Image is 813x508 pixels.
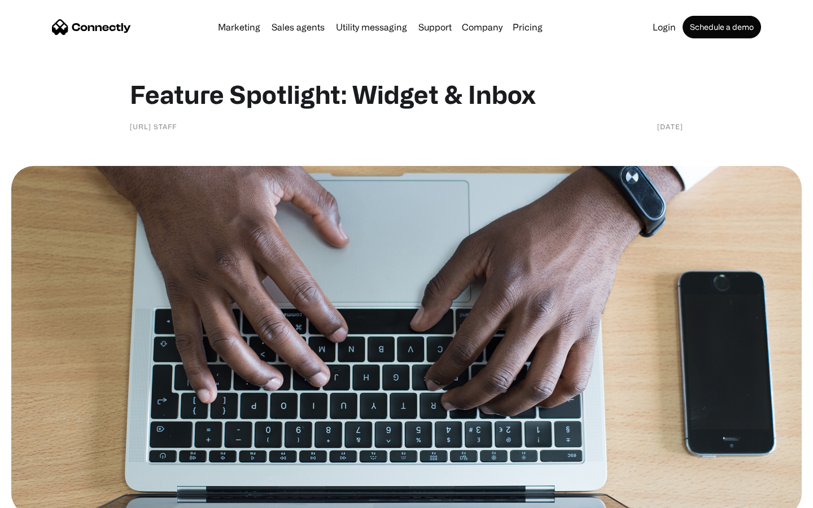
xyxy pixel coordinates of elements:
ul: Language list [23,488,68,504]
div: Company [462,19,502,35]
a: Marketing [213,23,265,32]
a: Utility messaging [331,23,412,32]
div: Company [458,19,506,35]
a: Pricing [508,23,547,32]
a: Schedule a demo [683,16,761,38]
a: Support [414,23,456,32]
div: [URL] staff [130,121,177,132]
h1: Feature Spotlight: Widget & Inbox [130,79,683,110]
a: Login [648,23,680,32]
a: home [52,19,131,36]
aside: Language selected: English [11,488,68,504]
div: [DATE] [657,121,683,132]
a: Sales agents [267,23,329,32]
